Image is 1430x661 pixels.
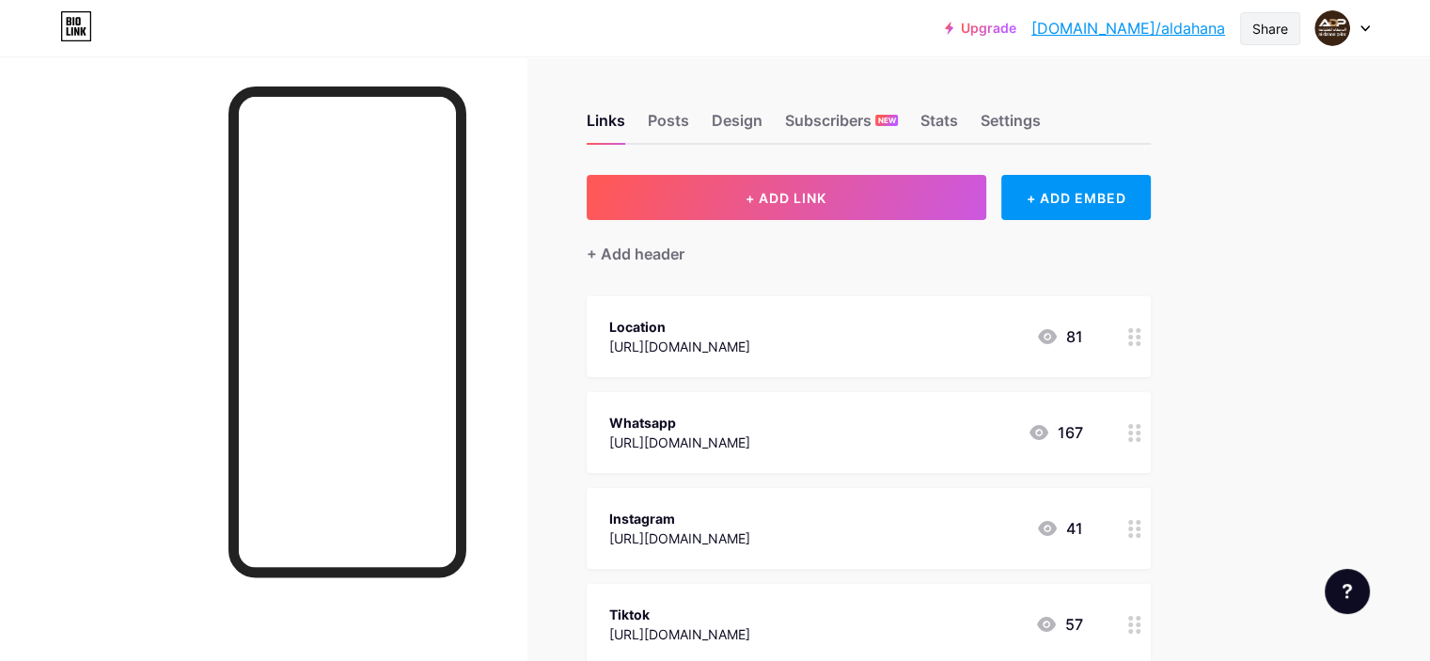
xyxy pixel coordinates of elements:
div: 57 [1035,613,1083,636]
span: NEW [878,115,896,126]
div: Design [712,109,762,143]
div: [URL][DOMAIN_NAME] [609,528,750,548]
div: + ADD EMBED [1001,175,1151,220]
div: 167 [1028,421,1083,444]
button: + ADD LINK [587,175,986,220]
div: 81 [1036,325,1083,348]
div: Instagram [609,509,750,528]
div: Share [1252,19,1288,39]
div: Tiktok [609,605,750,624]
div: Links [587,109,625,143]
div: 41 [1036,517,1083,540]
div: Posts [648,109,689,143]
span: + ADD LINK [746,190,826,206]
div: Whatsapp [609,413,750,433]
div: Stats [920,109,958,143]
div: Settings [981,109,1041,143]
div: [URL][DOMAIN_NAME] [609,337,750,356]
a: [DOMAIN_NAME]/aldahana [1031,17,1225,39]
img: Al Dahana Print [1314,10,1350,46]
div: + Add header [587,243,684,265]
div: [URL][DOMAIN_NAME] [609,624,750,644]
div: [URL][DOMAIN_NAME] [609,433,750,452]
a: Upgrade [945,21,1016,36]
div: Location [609,317,750,337]
div: Subscribers [785,109,898,143]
